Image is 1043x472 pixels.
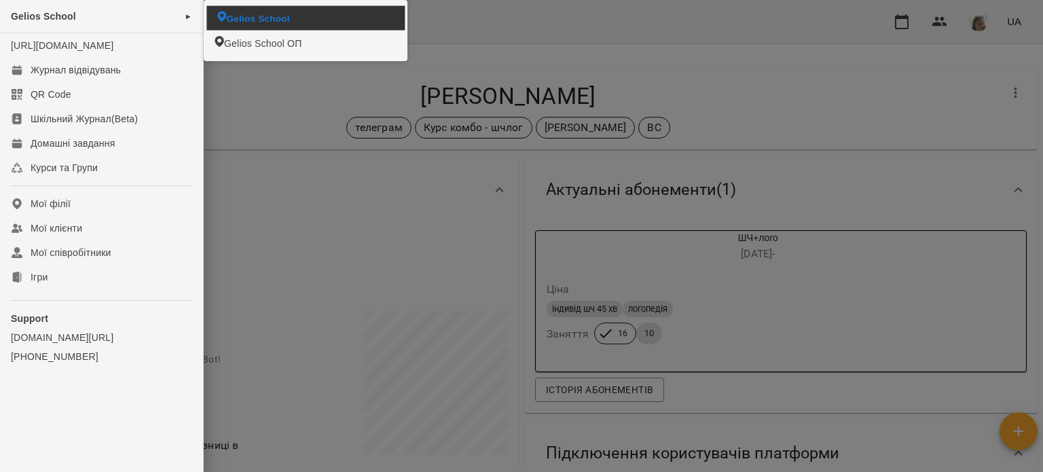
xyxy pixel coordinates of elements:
span: Gelios School [226,12,289,24]
a: [URL][DOMAIN_NAME] [11,40,113,51]
div: Шкільний Журнал(Beta) [31,112,138,126]
div: Мої філії [31,197,71,211]
p: Support [11,312,192,325]
div: QR Code [31,88,71,101]
a: [PHONE_NUMBER] [11,350,192,363]
div: Ігри [31,270,48,284]
div: Мої співробітники [31,246,111,259]
span: Gelios School ОП [224,37,301,50]
div: Журнал відвідувань [31,63,121,77]
span: Gelios School [11,11,76,22]
a: [DOMAIN_NAME][URL] [11,331,192,344]
span: ► [185,11,192,22]
div: Домашні завдання [31,137,115,150]
div: Мої клієнти [31,221,82,235]
div: Курси та Групи [31,161,98,175]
